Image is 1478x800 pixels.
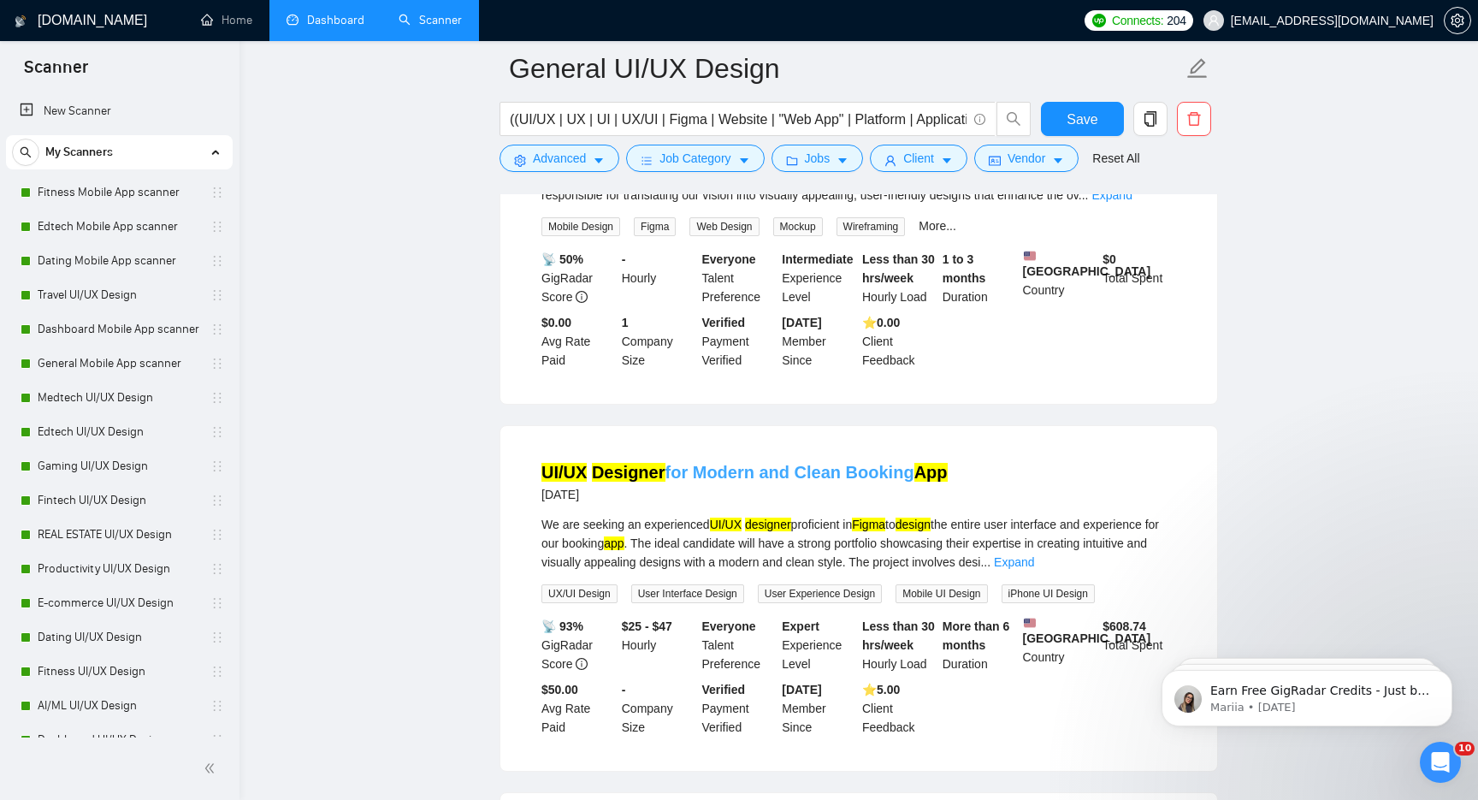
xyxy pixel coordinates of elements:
span: caret-down [738,154,750,167]
a: Dating Mobile App scanner [38,244,200,278]
a: Productivity UI/UX Design [38,552,200,586]
span: Scanner [10,55,102,91]
button: setting [1444,7,1471,34]
b: $25 - $47 [622,619,672,633]
div: [DATE] [541,484,948,505]
a: AI/ML UI/UX Design [38,689,200,723]
p: Message from Mariia, sent 5w ago [74,66,295,81]
span: holder [210,254,224,268]
span: holder [210,699,224,713]
a: searchScanner [399,13,462,27]
b: - [622,683,626,696]
input: Scanner name... [509,47,1183,90]
b: Less than 30 hrs/week [862,252,935,285]
span: holder [210,562,224,576]
span: 204 [1167,11,1185,30]
div: GigRadar Score [538,617,618,673]
b: $ 0 [1103,252,1116,266]
div: Duration [939,250,1020,306]
span: holder [210,425,224,439]
b: 📡 50% [541,252,583,266]
span: double-left [204,760,221,777]
span: holder [210,220,224,234]
span: delete [1178,111,1210,127]
div: Client Feedback [859,313,939,370]
span: Vendor [1008,149,1045,168]
span: holder [210,733,224,747]
b: Less than 30 hrs/week [862,619,935,652]
span: User Interface Design [631,584,744,603]
a: dashboardDashboard [287,13,364,27]
button: copy [1133,102,1168,136]
a: Dating UI/UX Design [38,620,200,655]
div: Avg Rate Paid [538,313,618,370]
a: General Mobile App scanner [38,347,200,381]
img: 🇺🇸 [1024,617,1036,629]
a: homeHome [201,13,252,27]
mark: App [914,463,948,482]
b: ⭐️ 5.00 [862,683,900,696]
button: userClientcaret-down [870,145,967,172]
b: [GEOGRAPHIC_DATA] [1023,250,1151,278]
button: search [12,139,39,166]
div: Total Spent [1099,250,1179,306]
div: Member Since [778,313,859,370]
b: Everyone [702,619,756,633]
span: setting [514,154,526,167]
button: delete [1177,102,1211,136]
span: holder [210,323,224,336]
button: idcardVendorcaret-down [974,145,1079,172]
span: My Scanners [45,135,113,169]
span: Advanced [533,149,586,168]
span: search [997,111,1030,127]
b: ⭐️ 0.00 [862,316,900,329]
mark: design [896,518,931,531]
a: Fitness UI/UX Design [38,655,200,689]
span: Wireframing [837,217,906,236]
span: user [884,154,896,167]
a: Travel UI/UX Design [38,278,200,312]
span: user [1208,15,1220,27]
div: Company Size [618,680,699,737]
b: [DATE] [782,316,821,329]
b: $ 608.74 [1103,619,1146,633]
a: Medtech UI/UX Design [38,381,200,415]
img: upwork-logo.png [1092,14,1106,27]
button: search [996,102,1031,136]
a: Reset All [1092,149,1139,168]
span: holder [210,186,224,199]
a: Edtech Mobile App scanner [38,210,200,244]
a: Edtech UI/UX Design [38,415,200,449]
b: Verified [702,316,746,329]
b: 1 [622,316,629,329]
b: - [622,252,626,266]
a: Gaming UI/UX Design [38,449,200,483]
span: caret-down [941,154,953,167]
div: We are seeking an experienced proficient in to the entire user interface and experience for our b... [541,515,1176,572]
div: Country [1020,250,1100,306]
span: holder [210,528,224,542]
mark: designer [745,518,791,531]
div: Payment Verified [699,313,779,370]
span: holder [210,357,224,370]
a: Expand [994,555,1034,569]
div: Country [1020,617,1100,673]
button: barsJob Categorycaret-down [626,145,764,172]
span: holder [210,494,224,507]
b: $50.00 [541,683,578,696]
div: Company Size [618,313,699,370]
span: User Experience Design [758,584,882,603]
button: Save [1041,102,1124,136]
iframe: Intercom live chat [1420,742,1461,783]
span: Client [903,149,934,168]
span: caret-down [837,154,848,167]
div: Experience Level [778,250,859,306]
span: search [13,146,38,158]
div: Duration [939,617,1020,673]
img: 🇺🇸 [1024,250,1036,262]
span: holder [210,459,224,473]
a: Fintech UI/UX Design [38,483,200,518]
div: Client Feedback [859,680,939,737]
